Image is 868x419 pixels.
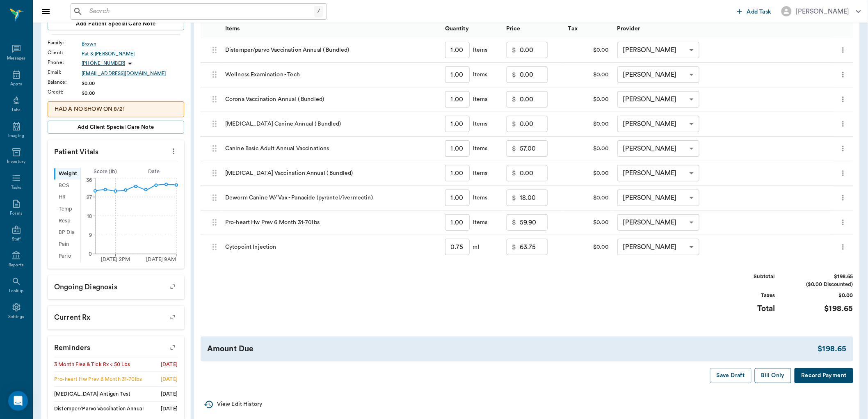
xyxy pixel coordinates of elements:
[48,121,184,134] button: Add client Special Care Note
[507,17,521,40] div: Price
[87,214,92,219] tspan: 18
[792,292,853,300] div: $0.00
[564,38,613,63] div: $0.00
[146,257,176,262] tspan: [DATE] 9AM
[9,262,24,268] div: Reports
[7,159,25,165] div: Inventory
[10,211,22,217] div: Forms
[82,70,184,77] div: [EMAIL_ADDRESS][DOMAIN_NAME]
[520,91,548,108] input: 0.00
[221,38,441,63] div: Distemper/parvo Vaccination Annual ( Bundled)
[617,91,699,108] div: [PERSON_NAME]
[818,343,847,355] div: $198.65
[520,239,548,255] input: 0.00
[755,368,792,383] button: Bill Only
[48,306,184,326] p: Current Rx
[441,19,503,38] div: Quantity
[48,78,82,86] div: Balance :
[87,195,92,199] tspan: 27
[221,63,441,87] div: Wellness Examination - Tech
[470,120,488,128] div: Items
[101,257,130,262] tspan: [DATE] 2PM
[734,4,775,19] button: Add Task
[89,233,92,238] tspan: 9
[48,275,184,296] p: Ongoing diagnosis
[11,185,21,191] div: Tasks
[837,166,849,180] button: more
[130,168,178,176] div: Date
[837,191,849,205] button: more
[714,292,775,300] div: Taxes
[470,243,480,251] div: ml
[617,66,699,83] div: [PERSON_NAME]
[221,186,441,211] div: Deworm Canine W/ Vax - Panacide (pyrantel/ivermectin)
[78,123,154,132] span: Add client Special Care Note
[796,7,850,16] div: [PERSON_NAME]
[795,368,853,383] button: Record Payment
[48,69,82,76] div: Email :
[792,303,853,315] div: $198.65
[564,211,613,235] div: $0.00
[792,281,853,288] div: ($0.00 Discounted)
[470,95,488,103] div: Items
[54,375,142,383] div: Pro-heart Hw Prev 6 Month 31-70lbs
[54,192,80,204] div: HR
[221,19,441,38] div: Items
[207,343,818,355] div: Amount Due
[217,400,262,409] p: View Edit History
[837,142,849,156] button: more
[568,17,578,40] div: Tax
[48,39,82,46] div: Family :
[8,133,24,139] div: Imaging
[8,314,25,320] div: Settings
[54,168,80,180] div: Weight
[161,405,178,413] div: [DATE]
[617,214,699,231] div: [PERSON_NAME]
[837,117,849,131] button: more
[470,218,488,227] div: Items
[470,194,488,202] div: Items
[86,6,314,17] input: Search
[54,250,80,262] div: Perio
[512,119,516,129] p: $
[503,19,564,38] div: Price
[48,59,82,66] div: Phone :
[81,168,130,176] div: Score ( lb )
[564,137,613,161] div: $0.00
[9,288,23,294] div: Lookup
[12,236,21,243] div: Staff
[520,66,548,83] input: 0.00
[617,190,699,206] div: [PERSON_NAME]
[221,161,441,186] div: [MEDICAL_DATA] Vaccination Annual ( Bundled)
[564,112,613,137] div: $0.00
[161,390,178,398] div: [DATE]
[82,40,184,48] a: Brown
[714,273,775,281] div: Subtotal
[617,239,699,255] div: [PERSON_NAME]
[445,17,469,40] div: Quantity
[520,42,548,58] input: 0.00
[710,368,752,383] button: Save Draft
[221,211,441,235] div: Pro-heart Hw Prev 6 Month 31-70lbs
[837,240,849,254] button: more
[617,165,699,181] div: [PERSON_NAME]
[512,168,516,178] p: $
[54,215,80,227] div: Resp
[221,87,441,112] div: Corona Vaccination Annual ( Bundled)
[837,215,849,229] button: more
[54,180,80,192] div: BCS
[520,214,548,231] input: 0.00
[82,89,184,97] div: $0.00
[837,43,849,57] button: more
[520,165,548,181] input: 0.00
[520,140,548,157] input: 0.00
[564,87,613,112] div: $0.00
[520,190,548,206] input: 0.00
[792,273,853,281] div: $198.65
[837,68,849,82] button: more
[161,361,178,369] div: [DATE]
[82,60,125,67] p: [PHONE_NUMBER]
[38,3,54,20] button: Close drawer
[89,252,92,256] tspan: 0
